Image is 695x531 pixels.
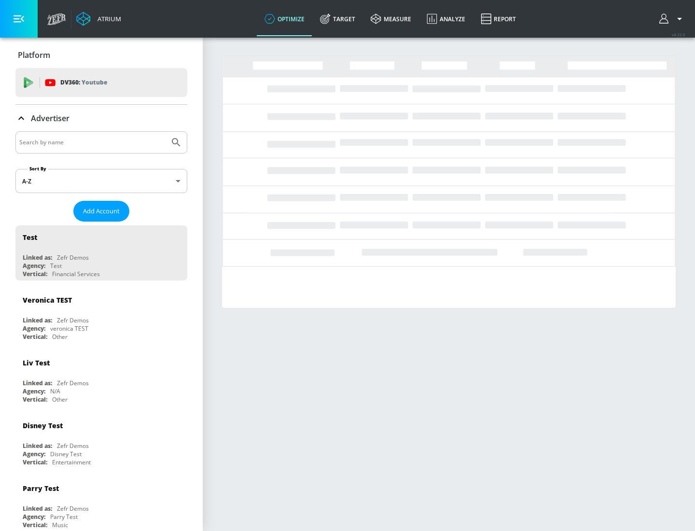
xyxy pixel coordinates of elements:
[15,288,187,343] div: Veronica TESTLinked as:Zefr DemosAgency:veronica TESTVertical:Other
[52,333,68,341] div: Other
[76,12,121,26] a: Atrium
[15,225,187,280] div: TestLinked as:Zefr DemosAgency:TestVertical:Financial Services
[52,395,68,404] div: Other
[23,395,47,404] div: Vertical:
[23,253,52,262] div: Linked as:
[23,504,52,513] div: Linked as:
[15,414,187,469] div: Disney TestLinked as:Zefr DemosAgency:Disney TestVertical:Entertainment
[23,379,52,387] div: Linked as:
[15,351,187,406] div: Liv TestLinked as:Zefr DemosAgency:N/AVertical:Other
[57,379,89,387] div: Zefr Demos
[419,1,473,36] a: Analyze
[23,295,72,305] div: Veronica TEST
[15,68,187,97] div: DV360: Youtube
[23,513,45,521] div: Agency:
[57,504,89,513] div: Zefr Demos
[73,201,129,222] button: Add Account
[19,136,166,149] input: Search by name
[312,1,363,36] a: Target
[23,450,45,458] div: Agency:
[31,113,69,124] p: Advertiser
[672,32,685,37] span: v 4.32.0
[15,42,187,69] div: Platform
[94,14,121,23] div: Atrium
[363,1,419,36] a: measure
[23,387,45,395] div: Agency:
[23,262,45,270] div: Agency:
[23,521,47,529] div: Vertical:
[50,262,62,270] div: Test
[50,387,60,395] div: N/A
[23,324,45,333] div: Agency:
[23,233,37,242] div: Test
[52,458,91,466] div: Entertainment
[257,1,312,36] a: optimize
[50,450,82,458] div: Disney Test
[23,358,50,367] div: Liv Test
[23,270,47,278] div: Vertical:
[23,421,63,430] div: Disney Test
[15,105,187,132] div: Advertiser
[18,50,50,60] p: Platform
[28,166,48,172] label: Sort By
[57,442,89,450] div: Zefr Demos
[15,169,187,193] div: A-Z
[23,316,52,324] div: Linked as:
[57,253,89,262] div: Zefr Demos
[82,77,107,87] p: Youtube
[57,316,89,324] div: Zefr Demos
[23,333,47,341] div: Vertical:
[83,206,120,217] span: Add Account
[50,324,88,333] div: veronica TEST
[23,484,59,493] div: Parry Test
[23,442,52,450] div: Linked as:
[52,270,100,278] div: Financial Services
[60,77,107,88] p: DV360:
[52,521,68,529] div: Music
[23,458,47,466] div: Vertical:
[473,1,524,36] a: Report
[50,513,78,521] div: Parry Test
